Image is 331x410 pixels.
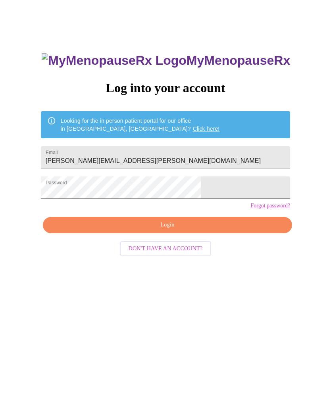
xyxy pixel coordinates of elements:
button: Don't have an account? [120,241,212,257]
a: Forgot password? [250,203,290,209]
a: Click here! [193,126,220,132]
h3: Log into your account [41,81,290,95]
button: Login [43,217,292,233]
span: Login [52,220,283,230]
h3: MyMenopauseRx [42,53,290,68]
img: MyMenopauseRx Logo [42,53,186,68]
a: Don't have an account? [118,245,214,251]
span: Don't have an account? [129,244,203,254]
div: Looking for the in person patient portal for our office in [GEOGRAPHIC_DATA], [GEOGRAPHIC_DATA]? [61,114,220,136]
